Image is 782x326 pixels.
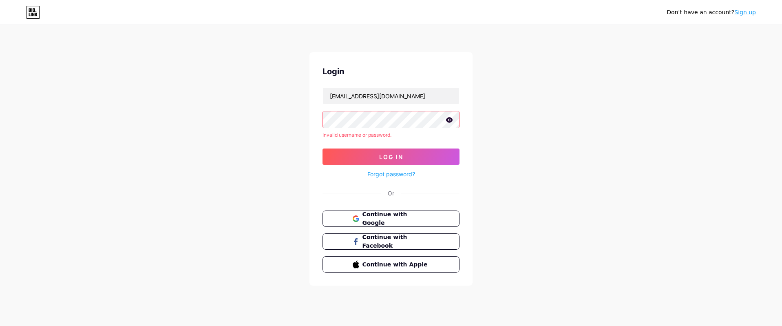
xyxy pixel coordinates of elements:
[734,9,756,16] a: Sign up
[323,211,459,227] button: Continue with Google
[362,233,430,250] span: Continue with Facebook
[323,65,459,78] div: Login
[667,8,756,17] div: Don't have an account?
[379,153,403,160] span: Log In
[323,88,459,104] input: Username
[323,256,459,273] button: Continue with Apple
[362,260,430,269] span: Continue with Apple
[323,131,459,139] div: Invalid username or password.
[323,149,459,165] button: Log In
[367,170,415,178] a: Forgot password?
[362,210,430,227] span: Continue with Google
[323,233,459,250] button: Continue with Facebook
[388,189,394,197] div: Or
